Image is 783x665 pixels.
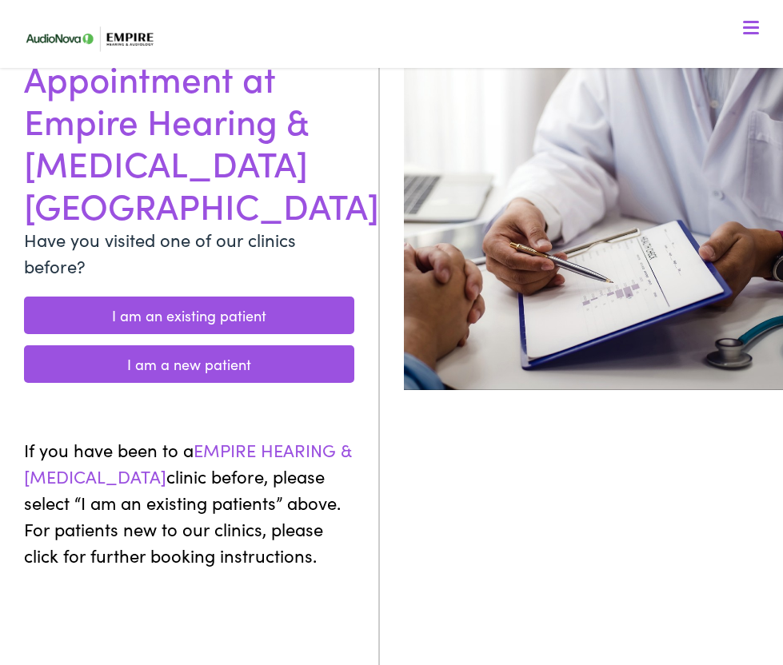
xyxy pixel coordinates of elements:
[24,345,354,383] a: I am a new patient
[28,64,768,113] a: What We Offer
[24,437,351,488] span: EMPIRE HEARING & [MEDICAL_DATA]
[24,436,354,568] p: If you have been to a clinic before, please select “I am an existing patients” above. For patient...
[24,226,354,279] p: Have you visited one of our clinics before?
[24,15,354,226] h1: Schedule an Appointment at Empire Hearing & [MEDICAL_DATA] [GEOGRAPHIC_DATA]
[24,297,354,334] a: I am an existing patient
